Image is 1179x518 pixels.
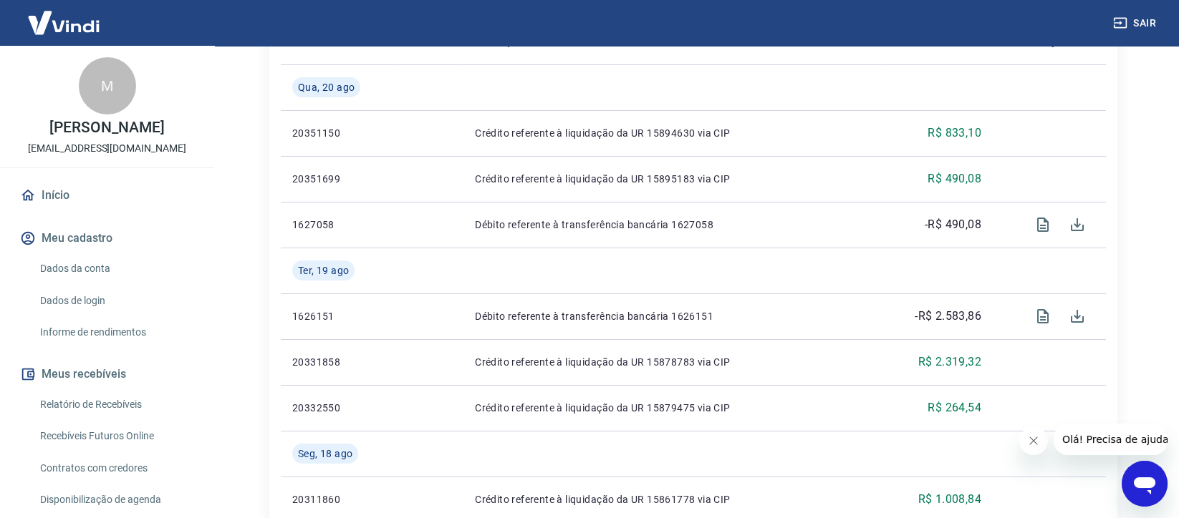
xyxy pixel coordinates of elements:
p: Crédito referente à liquidação da UR 15895183 via CIP [475,172,871,186]
a: Dados de login [34,286,197,316]
p: [EMAIL_ADDRESS][DOMAIN_NAME] [28,141,186,156]
span: Visualizar [1026,207,1060,242]
p: -R$ 490,08 [925,216,981,233]
p: 20351150 [292,126,382,140]
span: Olá! Precisa de ajuda? [9,10,120,21]
p: R$ 264,54 [928,399,981,416]
button: Sair [1110,10,1162,36]
a: Recebíveis Futuros Online [34,421,197,451]
p: R$ 490,08 [928,170,981,187]
p: 20332550 [292,401,382,415]
a: Dados da conta [34,254,197,283]
span: Download [1060,207,1094,242]
div: M [79,57,136,114]
p: R$ 2.319,32 [918,353,981,371]
span: Seg, 18 ago [298,446,352,461]
p: Crédito referente à liquidação da UR 15878783 via CIP [475,355,871,369]
a: Informe de rendimentos [34,318,197,347]
p: Crédito referente à liquidação da UR 15894630 via CIP [475,126,871,140]
iframe: Button to launch messaging window [1122,461,1168,507]
p: -R$ 2.583,86 [915,308,981,325]
p: R$ 833,10 [928,124,981,142]
a: Contratos com credores [34,454,197,483]
span: Ter, 19 ago [298,263,349,278]
iframe: Message from company [1054,424,1168,455]
span: Visualizar [1026,299,1060,333]
p: 20311860 [292,492,382,507]
iframe: Close message [1019,426,1048,455]
p: Débito referente à transferência bancária 1626151 [475,309,871,323]
p: [PERSON_NAME] [49,120,164,135]
a: Relatório de Recebíveis [34,390,197,419]
p: 20351699 [292,172,382,186]
a: Início [17,180,197,211]
button: Meus recebíveis [17,358,197,390]
button: Meu cadastro [17,223,197,254]
p: 20331858 [292,355,382,369]
img: Vindi [17,1,110,44]
p: 1626151 [292,309,382,323]
p: Débito referente à transferência bancária 1627058 [475,218,871,232]
a: Disponibilização de agenda [34,485,197,514]
p: Crédito referente à liquidação da UR 15861778 via CIP [475,492,871,507]
p: 1627058 [292,218,382,232]
span: Download [1060,299,1094,333]
span: Qua, 20 ago [298,80,355,94]
p: R$ 1.008,84 [918,491,981,508]
p: Crédito referente à liquidação da UR 15879475 via CIP [475,401,871,415]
